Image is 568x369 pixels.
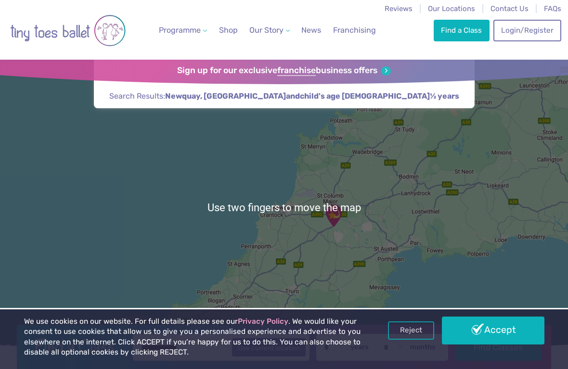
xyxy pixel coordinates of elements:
a: Login/Register [493,20,561,41]
a: Reject [388,321,434,340]
img: tiny toes ballet [10,6,126,55]
a: Our Story [245,21,294,40]
a: Sign up for our exclusivefranchisebusiness offers [177,65,390,76]
a: Accept [442,317,544,344]
span: News [301,25,321,35]
p: We use cookies on our website. For full details please see our . We would like your consent to us... [24,317,362,358]
span: Franchising [333,25,376,35]
span: Our Story [249,25,284,35]
a: Our Locations [428,4,475,13]
a: Shop [215,21,242,40]
a: FAQs [544,4,561,13]
a: Reviews [385,4,413,13]
a: Privacy Policy [238,317,288,326]
span: Programme [159,25,201,35]
div: Fraddon Village Hall [318,200,349,231]
a: Programme [155,21,211,40]
a: Contact Us [491,4,529,13]
strong: and [165,91,459,101]
a: Find a Class [434,20,490,41]
span: child's age [DEMOGRAPHIC_DATA]½ years [300,91,459,102]
a: News [297,21,325,40]
span: Shop [219,25,238,35]
a: Franchising [329,21,380,40]
span: Newquay, [GEOGRAPHIC_DATA] [165,91,286,102]
strong: franchise [277,65,316,76]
